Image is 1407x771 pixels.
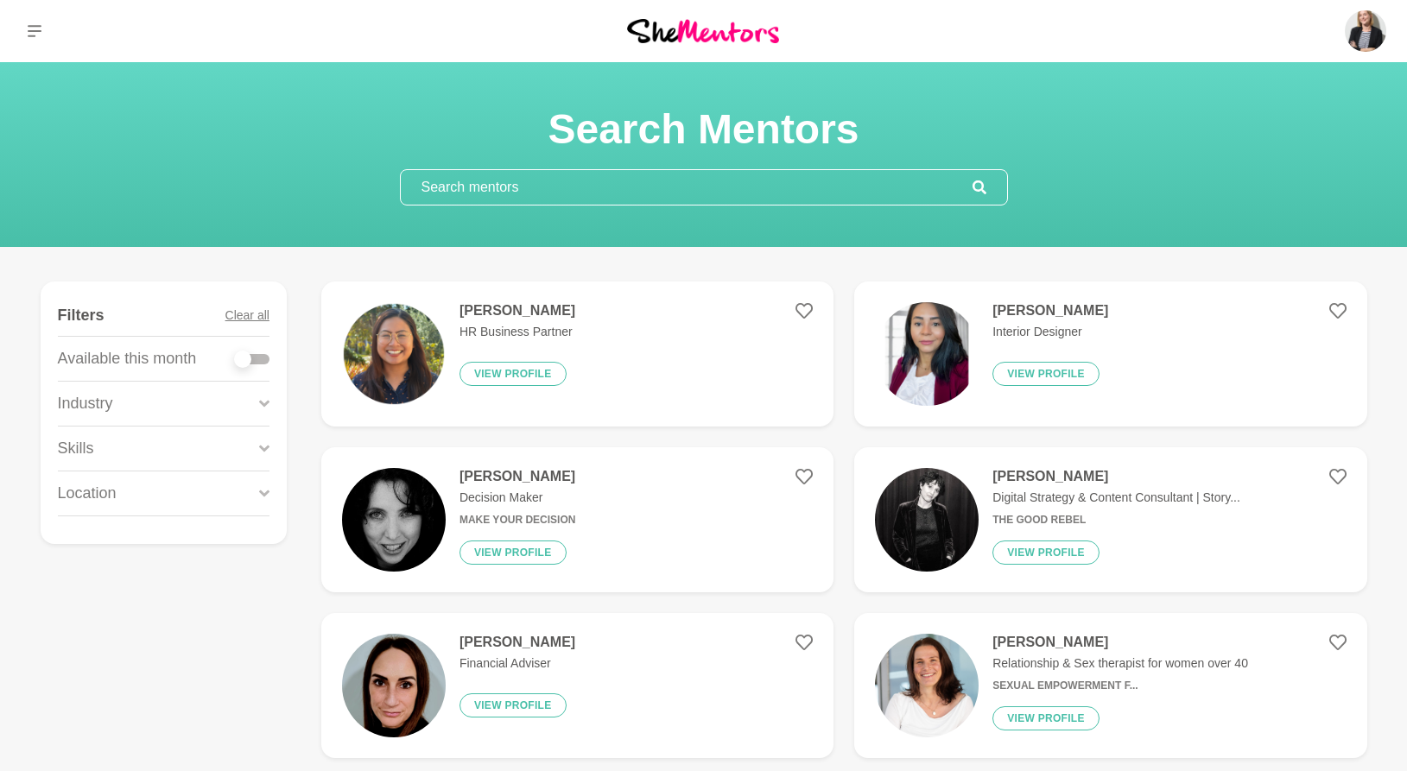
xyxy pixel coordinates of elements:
[875,468,979,572] img: 1044fa7e6122d2a8171cf257dcb819e56f039831-1170x656.jpg
[627,19,779,42] img: She Mentors Logo
[58,306,105,325] h4: Filters
[401,170,973,205] input: Search mentors
[459,654,575,673] p: Financial Adviser
[459,693,567,717] button: View profile
[992,540,1100,565] button: View profile
[992,654,1248,673] p: Relationship & Sex therapist for women over 40
[459,540,567,565] button: View profile
[992,323,1108,341] p: Interior Designer
[342,302,446,406] img: 231d6636be52241877ec7df6b9df3e537ea7a8ca-1080x1080.png
[459,362,567,386] button: View profile
[400,104,1008,155] h1: Search Mentors
[321,281,833,427] a: [PERSON_NAME]HR Business PartnerView profile
[992,679,1248,692] h6: Sexual Empowerment f...
[854,613,1366,758] a: [PERSON_NAME]Relationship & Sex therapist for women over 40Sexual Empowerment f...View profile
[992,468,1240,485] h4: [PERSON_NAME]
[321,613,833,758] a: [PERSON_NAME]Financial AdviserView profile
[854,447,1366,592] a: [PERSON_NAME]Digital Strategy & Content Consultant | Story...The Good RebelView profile
[58,482,117,505] p: Location
[992,362,1100,386] button: View profile
[342,468,446,572] img: 443bca476f7facefe296c2c6ab68eb81e300ea47-400x400.jpg
[459,514,575,527] h6: Make Your Decision
[58,392,113,415] p: Industry
[1345,10,1386,52] img: Jodie Coomer
[875,634,979,737] img: d6e4e6fb47c6b0833f5b2b80120bcf2f287bc3aa-2570x2447.jpg
[992,302,1108,319] h4: [PERSON_NAME]
[459,489,575,507] p: Decision Maker
[321,447,833,592] a: [PERSON_NAME]Decision MakerMake Your DecisionView profile
[992,634,1248,651] h4: [PERSON_NAME]
[58,437,94,460] p: Skills
[459,323,575,341] p: HR Business Partner
[992,489,1240,507] p: Digital Strategy & Content Consultant | Story...
[459,468,575,485] h4: [PERSON_NAME]
[58,347,197,370] p: Available this month
[854,281,1366,427] a: [PERSON_NAME]Interior DesignerView profile
[992,514,1240,527] h6: The Good Rebel
[992,706,1100,730] button: View profile
[225,295,269,336] button: Clear all
[459,302,575,319] h4: [PERSON_NAME]
[342,634,446,737] img: 2462cd17f0db61ae0eaf7f297afa55aeb6b07152-1255x1348.jpg
[875,302,979,406] img: 672c9e0f5c28f94a877040268cd8e7ac1f2c7f14-1080x1350.png
[459,634,575,651] h4: [PERSON_NAME]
